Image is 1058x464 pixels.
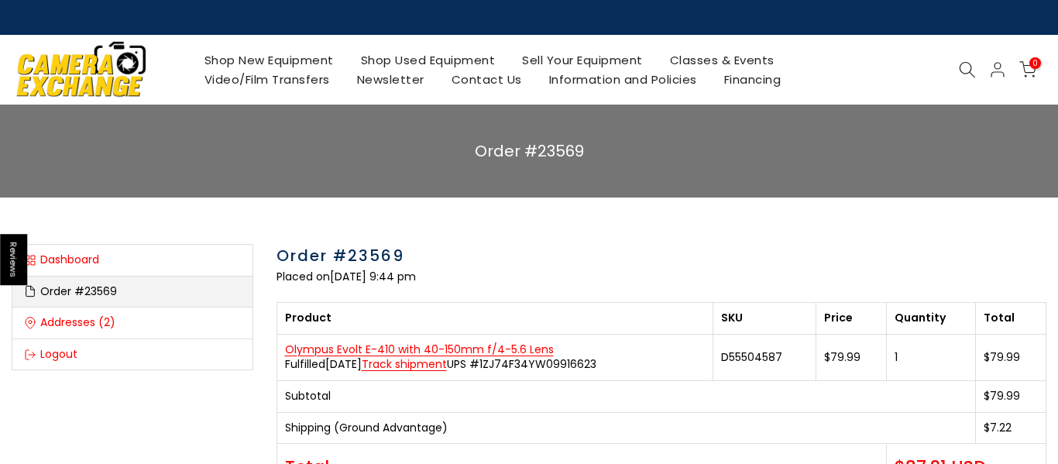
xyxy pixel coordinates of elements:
[509,50,657,70] a: Sell Your Equipment
[191,70,343,89] a: Video/Film Transfers
[330,269,416,284] time: [DATE] 9:44 pm
[710,70,795,89] a: Financing
[12,308,252,339] a: Addresses (2)
[713,335,816,381] td: D55504587
[976,335,1046,381] td: $79.99
[285,342,554,357] a: Olympus Evolt E-410 with 40-150mm f/4-5.6 Lens
[362,356,447,372] a: Track shipment
[277,267,1047,287] p: Placed on
[886,335,976,381] td: 1
[535,70,710,89] a: Information and Policies
[12,143,1046,159] p: Order #23569
[191,50,347,70] a: Shop New Equipment
[285,356,362,372] span: Fulfilled
[277,380,976,412] td: Subtotal
[12,245,252,277] a: Dashboard
[1019,61,1036,78] a: 0
[347,50,509,70] a: Shop Used Equipment
[816,303,887,335] th: Price
[447,356,596,372] span: UPS #1ZJ74F34YW09916623
[438,70,535,89] a: Contact Us
[277,412,976,444] td: Shipping (Ground Advantage)
[277,303,713,335] th: Product
[713,303,816,335] th: SKU
[325,356,362,372] time: [DATE]
[886,303,976,335] th: Quantity
[277,244,1047,267] h2: Order #23569
[824,349,860,365] span: $79.99
[976,412,1046,444] td: $7.22
[12,339,252,370] a: Logout
[976,303,1046,335] th: Total
[656,50,788,70] a: Classes & Events
[1029,57,1041,69] span: 0
[343,70,438,89] a: Newsletter
[976,380,1046,412] td: $79.99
